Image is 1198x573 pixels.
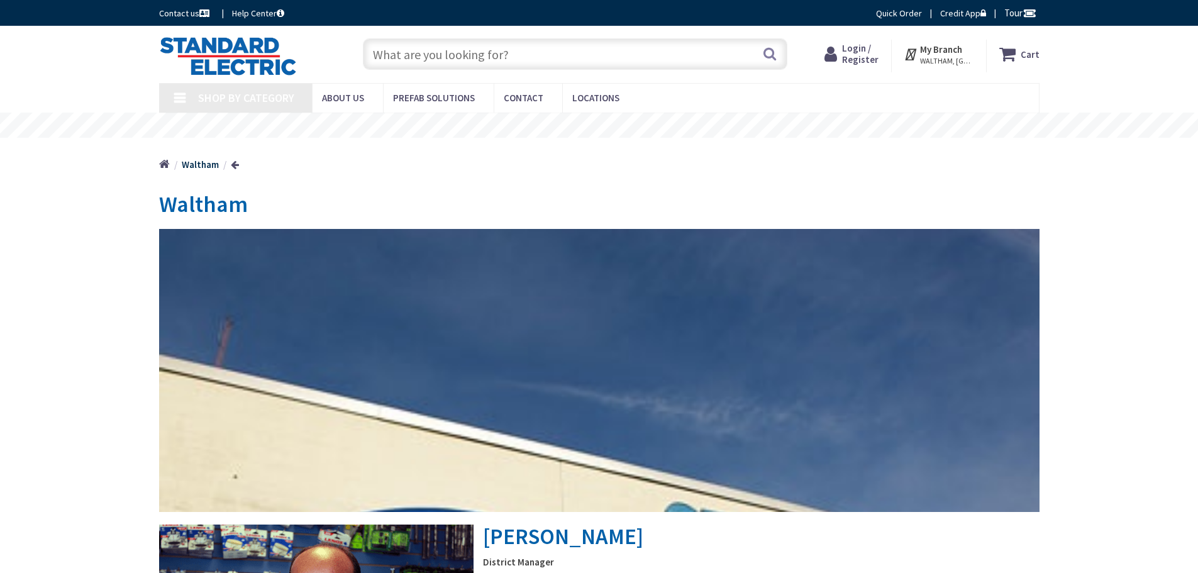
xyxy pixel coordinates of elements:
span: Prefab Solutions [393,92,475,104]
span: Login / Register [842,42,879,65]
span: Contact [504,92,543,104]
a: Credit App [940,7,986,19]
span: Shop By Category [198,91,294,105]
span: About Us [322,92,364,104]
span: Locations [572,92,619,104]
input: What are you looking for? [363,38,787,70]
strong: District Manager [159,555,1040,569]
img: Standard Electric [159,36,297,75]
rs-layer: [MEDICAL_DATA]: Our Commitment to Our Employees and Customers [401,120,826,133]
strong: Waltham [182,159,219,170]
a: Contact us [159,7,212,19]
a: Quick Order [876,7,922,19]
div: My Branch WALTHAM, [GEOGRAPHIC_DATA] [904,43,973,65]
strong: Cart [1021,43,1040,65]
span: Waltham [159,190,248,218]
strong: My Branch [920,43,962,55]
h2: [PERSON_NAME] [159,229,1040,549]
a: Cart [999,43,1040,65]
span: WALTHAM, [GEOGRAPHIC_DATA] [920,56,973,66]
a: Login / Register [824,43,879,65]
span: Tour [1004,7,1036,19]
a: Help Center [232,7,284,19]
